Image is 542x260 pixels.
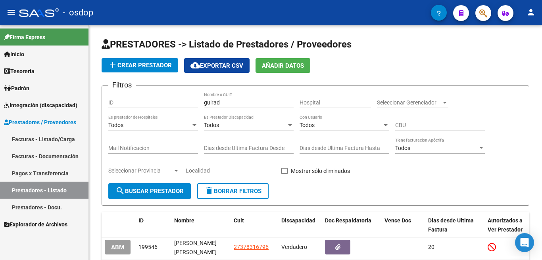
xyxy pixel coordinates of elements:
[488,217,523,233] span: Autorizados a Ver Prestador
[515,233,534,252] div: Open Intercom Messenger
[395,145,410,151] span: Todos
[428,244,434,250] span: 20
[256,58,310,73] button: Añadir Datos
[322,212,381,238] datatable-header-cell: Doc Respaldatoria
[102,58,178,72] button: Crear Prestador
[234,217,244,224] span: Cuit
[4,33,45,42] span: Firma Express
[115,186,125,195] mat-icon: search
[108,80,136,91] h3: Filtros
[111,244,124,251] span: ABM
[428,217,474,233] span: Dias desde Ultima Factura
[174,239,227,255] div: [PERSON_NAME] [PERSON_NAME]
[281,217,315,224] span: Discapacidad
[262,62,304,69] span: Añadir Datos
[190,62,243,69] span: Exportar CSV
[102,39,352,50] span: PRESTADORES -> Listado de Prestadores / Proveedores
[138,244,158,250] span: 199546
[6,8,16,17] mat-icon: menu
[138,217,144,224] span: ID
[291,166,350,176] span: Mostrar sólo eliminados
[204,186,214,195] mat-icon: delete
[4,84,29,93] span: Padrón
[4,118,76,127] span: Prestadores / Proveedores
[381,212,425,238] datatable-header-cell: Vence Doc
[384,217,411,224] span: Vence Doc
[197,183,269,199] button: Borrar Filtros
[4,67,35,76] span: Tesorería
[171,212,231,238] datatable-header-cell: Nombre
[108,60,117,70] mat-icon: add
[4,220,67,229] span: Explorador de Archivos
[204,122,219,128] span: Todos
[425,212,484,238] datatable-header-cell: Dias desde Ultima Factura
[526,8,536,17] mat-icon: person
[281,244,307,250] span: Verdadero
[115,188,184,195] span: Buscar Prestador
[325,217,371,224] span: Doc Respaldatoria
[174,217,194,224] span: Nombre
[108,122,123,128] span: Todos
[108,183,191,199] button: Buscar Prestador
[300,122,315,128] span: Todos
[231,212,278,238] datatable-header-cell: Cuit
[234,244,269,250] span: 27378316796
[105,240,131,254] button: ABM
[135,212,171,238] datatable-header-cell: ID
[184,58,250,73] button: Exportar CSV
[4,50,24,59] span: Inicio
[484,212,528,238] datatable-header-cell: Autorizados a Ver Prestador
[190,61,200,70] mat-icon: cloud_download
[108,167,173,174] span: Seleccionar Provincia
[63,4,93,21] span: - osdop
[278,212,322,238] datatable-header-cell: Discapacidad
[377,99,441,106] span: Seleccionar Gerenciador
[108,62,172,69] span: Crear Prestador
[204,188,261,195] span: Borrar Filtros
[4,101,77,110] span: Integración (discapacidad)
